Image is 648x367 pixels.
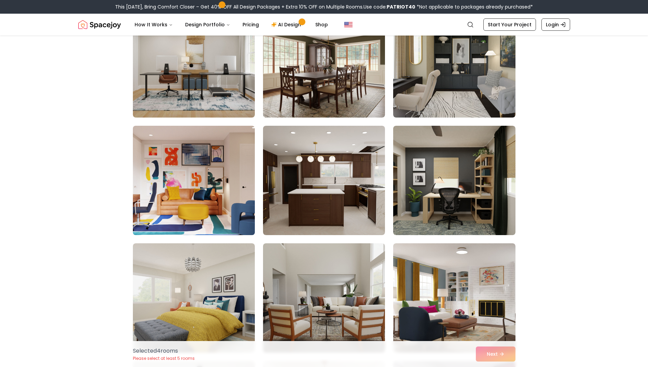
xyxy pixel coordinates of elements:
[133,347,195,355] p: Selected 4 room s
[129,18,333,31] nav: Main
[78,14,570,36] nav: Global
[393,126,515,235] img: Room room-30
[133,243,255,353] img: Room room-31
[266,18,308,31] a: AI Design
[78,18,121,31] img: Spacejoy Logo
[363,3,415,10] span: Use code:
[541,18,570,31] a: Login
[387,3,415,10] b: PATRIOT40
[130,123,258,238] img: Room room-28
[263,8,385,118] img: Room room-26
[263,126,385,235] img: Room room-29
[133,356,195,361] p: Please select at least 5 rooms
[415,3,533,10] span: *Not applicable to packages already purchased*
[237,18,264,31] a: Pricing
[310,18,333,31] a: Shop
[115,3,533,10] div: This [DATE], Bring Comfort Closer – Get 40% OFF All Design Packages + Extra 10% OFF on Multiple R...
[393,8,515,118] img: Room room-27
[133,8,255,118] img: Room room-25
[263,243,385,353] img: Room room-32
[483,18,536,31] a: Start Your Project
[344,21,353,29] img: United States
[129,18,178,31] button: How It Works
[78,18,121,31] a: Spacejoy
[393,243,515,353] img: Room room-33
[180,18,236,31] button: Design Portfolio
